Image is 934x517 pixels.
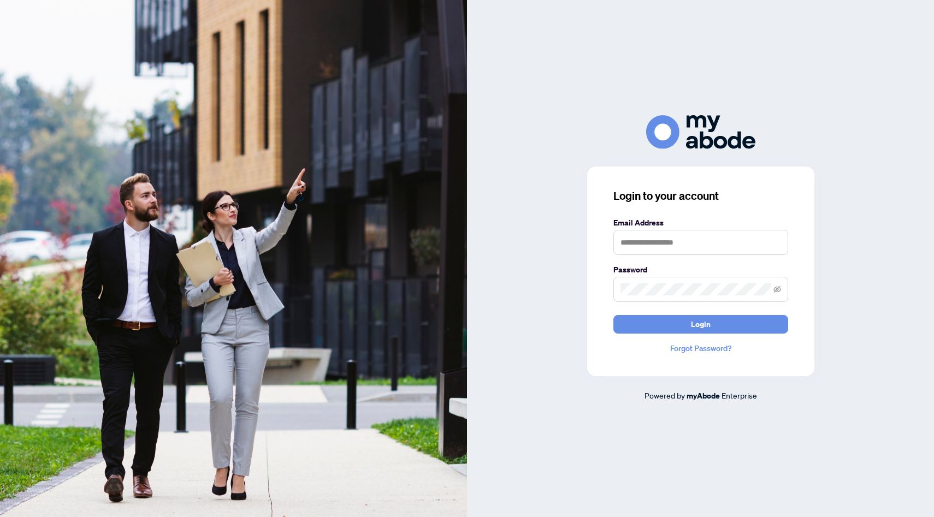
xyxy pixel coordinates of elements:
button: Login [613,315,788,334]
h3: Login to your account [613,188,788,204]
img: ma-logo [646,115,755,148]
span: eye-invisible [773,286,781,293]
a: Forgot Password? [613,342,788,354]
label: Email Address [613,217,788,229]
span: Login [691,316,711,333]
a: myAbode [687,390,720,402]
label: Password [613,264,788,276]
span: Enterprise [722,390,757,400]
span: Powered by [645,390,685,400]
